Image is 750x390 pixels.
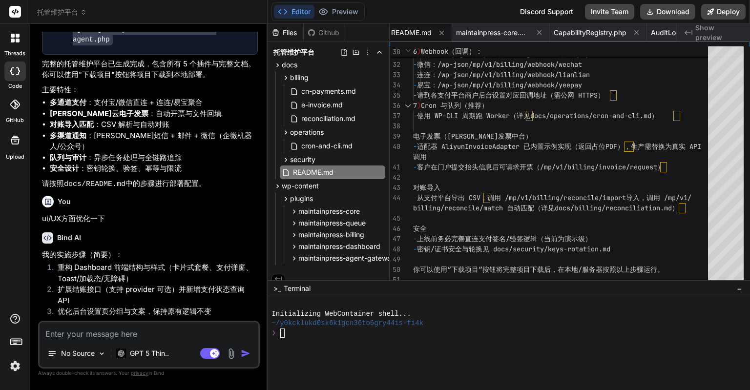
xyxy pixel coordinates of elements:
[37,7,87,17] span: 托管维护平台
[413,91,417,100] span: -
[42,84,258,96] p: 主要特性：
[300,85,357,97] span: cn-payments.md
[421,101,488,110] span: Cron 与队列（推荐）
[413,142,417,151] span: -
[413,111,417,120] span: -
[298,206,360,216] span: maintainpress-core
[390,47,400,57] span: 30
[7,358,23,374] img: settings
[390,142,400,152] div: 40
[413,47,417,56] span: 6
[50,306,258,320] li: 优化后台设置页分组与文案，保持原有逻辑不变
[42,249,258,261] p: 我的实施步骤（简要）：
[241,349,250,358] img: icon
[413,183,440,192] span: 对账导入
[271,309,411,319] span: Initializing WebContainer shell...
[390,131,400,142] div: 39
[390,254,400,265] div: 49
[298,253,395,263] span: maintainpress-agent-gateway
[417,193,626,202] span: 从支付平台导出 CSV，调用 /mp/v1/billing/reconcile/import
[314,5,362,19] button: Preview
[417,47,421,56] span: )
[413,60,417,69] span: -
[701,4,746,20] button: Deploy
[50,119,258,130] li: ：CSV 解析与自动对账
[284,284,311,293] span: Terminal
[50,131,86,140] strong: 多渠道通知
[390,121,400,131] div: 38
[290,194,313,204] span: plugins
[42,213,258,225] p: ui/UX方面优化一下
[390,80,400,90] div: 34
[417,70,590,79] span: 连连：/wp-json/mp/v1/billing/webhook/lianlian
[413,204,555,212] span: billing/reconcile/match 自动匹配（详见
[282,60,297,70] span: docs
[292,166,334,178] span: README.md
[555,204,679,212] span: docs/billing/reconciliation.md）
[390,244,400,254] div: 48
[290,127,324,137] span: operations
[417,60,582,69] span: 微信：/wp-json/mp/v1/billing/webhook/wechat
[390,183,400,193] div: 43
[50,262,258,284] li: 重构 Dashboard 前端结构与样式（卡片式套餐、支付弹窗、Toast/加载态/无障碍）
[735,281,744,296] button: −
[73,14,248,44] div: Create
[50,108,258,120] li: ：自动开票与文件回填
[64,180,125,188] code: docs/README.md
[514,4,579,20] div: Discord Support
[417,111,530,120] span: 使用 WP-CLI 周期跑 Worker（详见
[390,90,400,101] div: 35
[268,28,303,38] div: Files
[271,328,276,338] span: ❯
[38,369,260,378] p: Always double-check its answers. Your in Bind
[50,120,94,129] strong: 对账导入匹配
[417,163,664,171] span: 客户在门户提交抬头信息后可请求开票（/mp/v1/billing/invoice/request）
[401,101,414,111] div: Click to collapse the range.
[390,265,400,275] div: 50
[390,111,400,121] div: 37
[413,163,417,171] span: -
[58,197,71,206] h6: You
[605,142,701,151] span: PDF），生产需替换为真实 API
[640,4,695,20] button: Download
[390,162,400,172] div: 41
[413,245,417,253] span: -
[421,47,482,56] span: Webhook（回调）：
[300,140,354,152] span: cron-and-cli.md
[554,28,626,38] span: CapabilityRegistry.php
[130,349,169,358] p: GPT 5 Thin..
[737,284,742,293] span: −
[304,28,344,38] div: Github
[42,178,258,190] p: 请按照 中的步骤进行部署配置。
[390,234,400,244] div: 47
[300,99,344,111] span: e-invoice.md
[226,348,237,359] img: attachment
[61,349,95,358] p: No Source
[413,193,417,202] span: -
[530,111,658,120] span: docs/operations/cron-and-cli.md）
[695,23,742,42] span: Show preview
[298,242,380,251] span: maintainpress-dashboard
[585,4,634,20] button: Invite Team
[42,59,258,81] p: 完整的托管维护平台已生成完成，包含所有 5 个插件与完整文档。你可以使用"下载项目"按钮将项目下载到本地部署。
[417,81,582,89] span: 易宝：/wp-json/mp/v1/billing/webhook/yeepay
[271,319,423,328] span: ~/y0kcklukd0sk6k1gcn36to6gry44is-fi4k
[8,82,22,90] label: code
[50,153,86,162] strong: 队列与审计
[116,349,126,358] img: GPT 5 Thinking High
[298,230,364,240] span: maintainpress-billing
[282,181,319,191] span: wp-content
[390,275,400,285] div: 51
[413,101,417,110] span: 7
[390,60,400,70] div: 32
[413,265,664,274] span: 你可以使用“下载项目”按钮将完整项目下载后，在本地/服务器按照以上步骤运行。
[391,28,432,38] span: README.md
[274,5,314,19] button: Editor
[50,98,86,107] strong: 多通道支付
[390,70,400,80] div: 33
[131,370,148,376] span: privacy
[50,109,148,118] strong: [PERSON_NAME]云电子发票
[290,155,315,164] span: security
[50,163,258,174] li: ：密钥轮换、验签、幂等与限流
[290,73,309,82] span: billing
